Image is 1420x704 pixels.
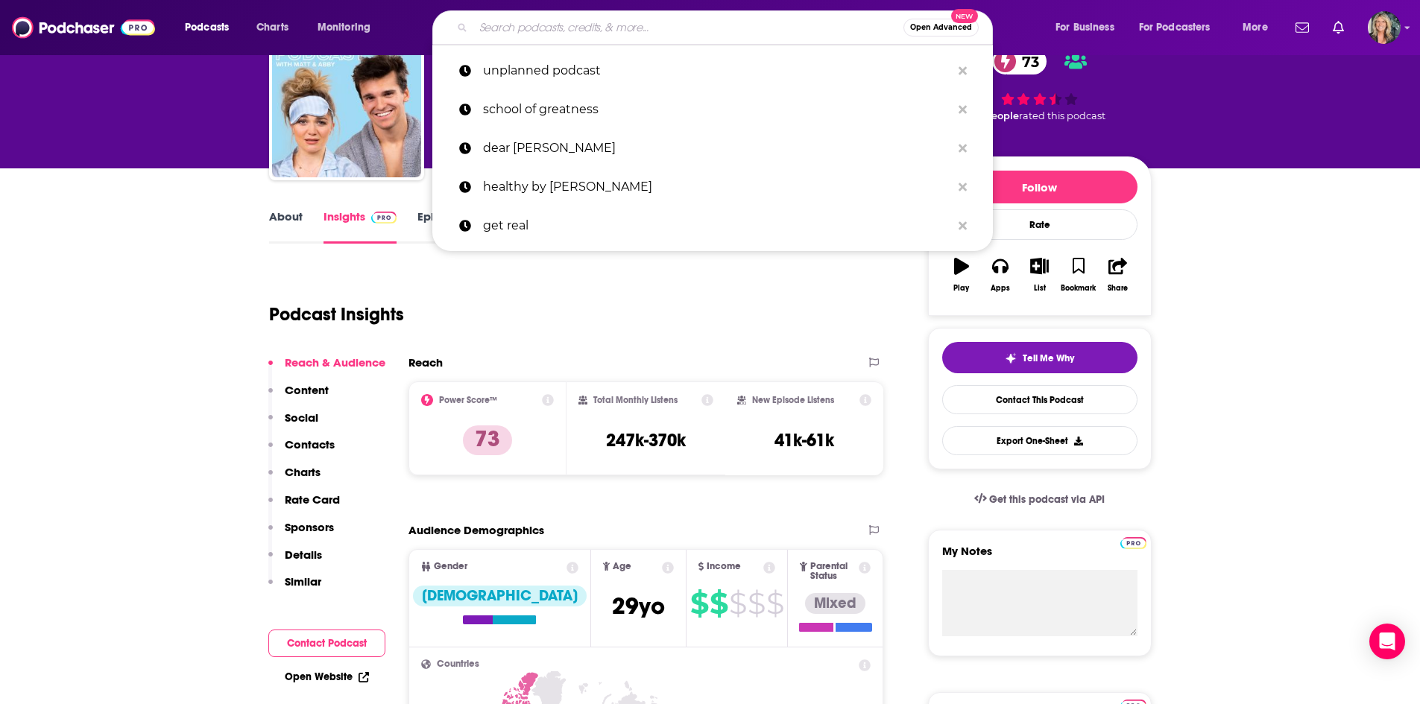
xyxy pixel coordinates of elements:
[989,493,1105,506] span: Get this podcast via API
[1120,535,1146,549] a: Pro website
[268,355,385,383] button: Reach & Audience
[268,410,318,438] button: Social
[942,544,1137,570] label: My Notes
[707,562,741,571] span: Income
[981,248,1020,302] button: Apps
[285,355,385,370] p: Reach & Audience
[1007,48,1047,74] span: 73
[483,90,951,129] p: school of greatness
[1061,284,1096,293] div: Bookmark
[1368,11,1401,44] button: Show profile menu
[1005,352,1017,364] img: tell me why sparkle
[256,17,288,38] span: Charts
[962,481,1117,518] a: Get this podcast via API
[483,129,951,168] p: dear shandy
[268,465,321,492] button: Charts
[432,90,993,129] a: school of greatness
[285,670,369,683] a: Open Website
[710,592,728,615] span: $
[268,492,340,520] button: Rate Card
[903,19,979,37] button: Open AdvancedNew
[446,10,1007,45] div: Search podcasts, credits, & more...
[285,437,335,451] p: Contacts
[1019,110,1105,121] span: rated this podcast
[268,437,335,465] button: Contacts
[318,17,370,38] span: Monitoring
[1020,248,1058,302] button: List
[1055,17,1114,38] span: For Business
[942,426,1137,455] button: Export One-Sheet
[1129,16,1232,39] button: open menu
[1232,16,1287,39] button: open menu
[483,206,951,245] p: get real
[12,13,155,42] img: Podchaser - Follow, Share and Rate Podcasts
[976,110,1019,121] span: 2 people
[432,51,993,90] a: unplanned podcast
[285,383,329,397] p: Content
[942,248,981,302] button: Play
[272,28,421,177] img: The Unplanned Podcast with Matt & Abby
[307,16,390,39] button: open menu
[942,385,1137,414] a: Contact This Podcast
[269,209,303,244] a: About
[1290,15,1315,40] a: Show notifications dropdown
[437,659,479,669] span: Countries
[774,429,834,451] h3: 41k-61k
[268,630,385,657] button: Contact Podcast
[371,212,397,223] img: Podchaser Pro
[953,284,969,293] div: Play
[285,574,321,589] p: Similar
[1243,17,1268,38] span: More
[1120,537,1146,549] img: Podchaser Pro
[805,593,865,614] div: Mixed
[432,206,993,245] a: get real
[1108,284,1128,293] div: Share
[432,168,993,206] a: healthy by [PERSON_NAME]
[1368,11,1401,44] span: Logged in as lisa.beech
[748,592,765,615] span: $
[942,209,1137,240] div: Rate
[269,303,404,326] h1: Podcast Insights
[324,209,397,244] a: InsightsPodchaser Pro
[483,51,951,90] p: unplanned podcast
[729,592,746,615] span: $
[268,574,321,602] button: Similar
[285,548,322,562] p: Details
[1045,16,1133,39] button: open menu
[439,395,497,405] h2: Power Score™
[285,492,340,507] p: Rate Card
[434,562,467,571] span: Gender
[992,48,1047,74] a: 73
[1368,11,1401,44] img: User Profile
[463,425,512,455] p: 73
[1139,17,1211,38] span: For Podcasters
[942,171,1137,203] button: Follow
[268,548,322,575] button: Details
[1098,248,1137,302] button: Share
[185,17,229,38] span: Podcasts
[1369,624,1405,659] div: Open Intercom Messenger
[473,16,903,39] input: Search podcasts, credits, & more...
[483,168,951,206] p: healthy by hannah brown
[417,209,491,244] a: Episodes140
[285,410,318,425] p: Social
[413,586,587,606] div: [DEMOGRAPHIC_DATA]
[268,520,334,548] button: Sponsors
[810,562,856,581] span: Parental Status
[1327,15,1350,40] a: Show notifications dropdown
[268,383,329,410] button: Content
[285,465,321,479] p: Charts
[942,342,1137,373] button: tell me why sparkleTell Me Why
[408,523,544,537] h2: Audience Demographics
[612,592,665,621] span: 29 yo
[690,592,708,615] span: $
[1034,284,1046,293] div: List
[951,9,978,23] span: New
[752,395,834,405] h2: New Episode Listens
[1023,352,1074,364] span: Tell Me Why
[408,355,443,370] h2: Reach
[613,562,631,571] span: Age
[928,39,1152,132] div: 73 2 peoplerated this podcast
